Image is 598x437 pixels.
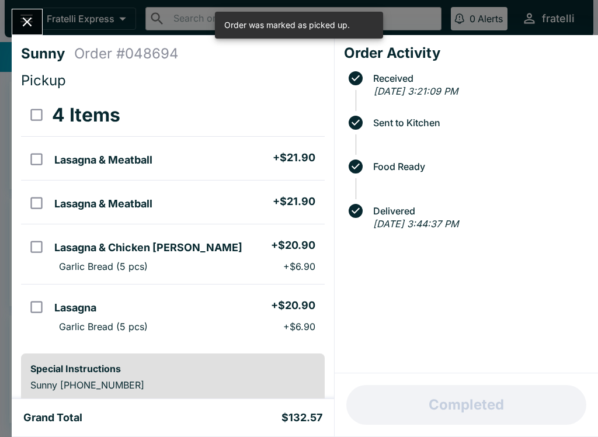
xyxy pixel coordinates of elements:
h5: Lasagna & Meatball [54,153,152,167]
div: Order was marked as picked up. [224,15,350,35]
h5: + $20.90 [271,238,315,252]
em: [DATE] 3:21:09 PM [374,85,458,97]
span: Received [367,73,589,84]
p: Garlic Bread (5 pcs) [59,321,148,332]
p: Garlic Bread (5 pcs) [59,261,148,272]
h5: + $21.90 [273,195,315,209]
h5: Lasagna & Chicken [PERSON_NAME] [54,241,242,255]
h5: + $20.90 [271,299,315,313]
h4: Order # 048694 [74,45,179,63]
h4: Sunny [21,45,74,63]
span: Delivered [367,206,589,216]
span: Pickup [21,72,66,89]
table: orders table [21,94,325,344]
button: Close [12,9,42,34]
h5: Lasagna [54,301,96,315]
h5: Lasagna & Meatball [54,197,152,211]
h6: Special Instructions [30,363,315,374]
em: [DATE] 3:44:37 PM [373,218,458,230]
h4: Order Activity [344,44,589,62]
span: Food Ready [367,161,589,172]
h5: Grand Total [23,411,82,425]
p: + $6.90 [283,261,315,272]
p: + $6.90 [283,321,315,332]
h5: $132.57 [281,411,322,425]
h3: 4 Items [52,103,120,127]
p: Sunny [PHONE_NUMBER] [30,379,315,391]
span: Sent to Kitchen [367,117,589,128]
h5: + $21.90 [273,151,315,165]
